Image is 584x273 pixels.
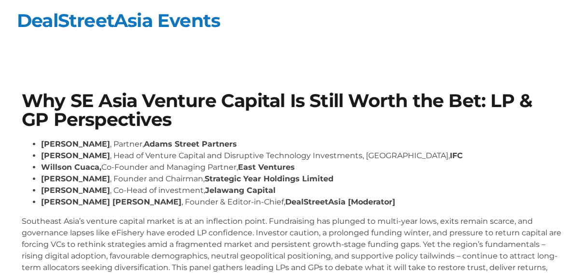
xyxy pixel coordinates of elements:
li: , Partner, [41,138,562,150]
li: , Head of Venture Capital and Disruptive Technology Investments, [GEOGRAPHIC_DATA], [41,150,562,162]
strong: Adams Street Partners [144,139,237,149]
li: , Co-Head of investment, [41,185,562,196]
strong: East Ventures [238,163,295,172]
strong: Jelawang Capital [205,186,276,195]
li: , Founder & Editor-in-Chief, [41,196,562,208]
strong: [PERSON_NAME] [PERSON_NAME] [41,197,181,206]
li: Co-Founder and Managing Partner, [41,162,562,173]
strong: Strategic Year Holdings Limited [205,174,334,183]
a: DealStreetAsia Events [17,9,220,32]
strong: [PERSON_NAME] [41,139,110,149]
strong: [PERSON_NAME] [41,174,110,183]
strong: Willson Cuaca, [41,163,101,172]
strong: DealStreetAsia [Moderator] [285,197,395,206]
strong: [PERSON_NAME] [41,186,110,195]
strong: IFC [450,151,463,160]
h1: Why SE Asia Venture Capital Is Still Worth the Bet: LP & GP Perspectives [22,92,562,129]
li: , Founder and Chairman, [41,173,562,185]
strong: [PERSON_NAME] [41,151,110,160]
